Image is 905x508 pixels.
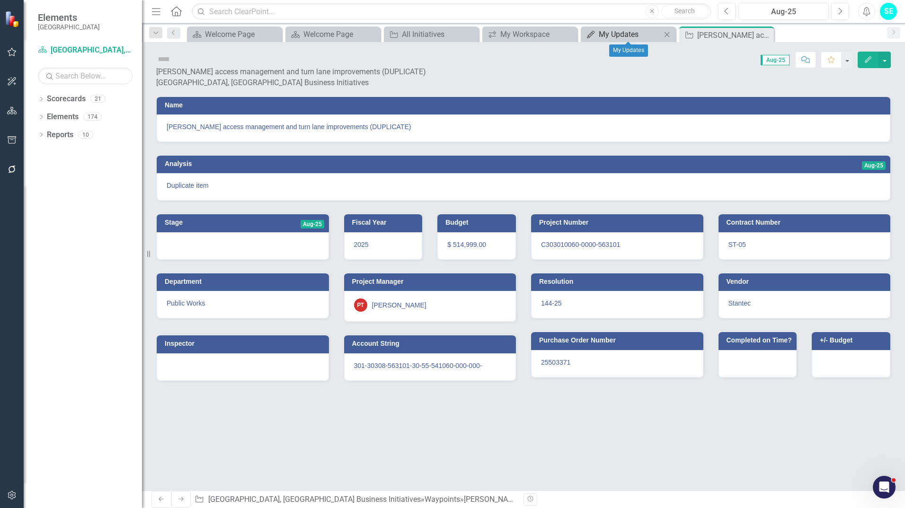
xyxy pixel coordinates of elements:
div: 174 [83,113,102,121]
span: Search [674,7,695,15]
a: Welcome Page [288,28,378,40]
span: Stantec [728,299,751,307]
div: [GEOGRAPHIC_DATA], [GEOGRAPHIC_DATA] Business Initiatives [156,78,426,88]
a: Waypoints [425,495,460,504]
span: Elements [38,12,100,23]
span: Aug-25 [862,161,886,170]
span: 2025 [354,241,369,248]
div: All Initiatives [402,28,476,40]
div: [PERSON_NAME] access management and turn lane improvements (DUPLICATE) [464,495,734,504]
div: [PERSON_NAME] access management and turn lane improvements (DUPLICATE) [156,67,426,78]
a: My Workspace [485,28,575,40]
h3: Name [165,102,886,109]
div: My Workspace [500,28,575,40]
a: Welcome Page [189,28,279,40]
input: Search Below... [38,68,133,84]
p: Duplicate item [167,181,880,190]
div: [PERSON_NAME] access management and turn lane improvements (DUPLICATE) [697,29,772,41]
button: SE [880,3,897,20]
a: All Initiatives [386,28,476,40]
div: Welcome Page [303,28,378,40]
h3: Inspector [165,340,324,347]
span: ST-05 [728,241,746,248]
a: Reports [47,130,73,140]
h3: Stage [165,219,234,226]
h3: Project Manager [352,278,512,285]
h3: Analysis [165,160,552,167]
h3: +/- Budget [820,337,886,344]
div: [PERSON_NAME] [372,300,426,310]
span: Public Works [167,299,205,307]
img: ClearPoint Strategy [5,11,21,27]
span: $ 514,999.00 [447,241,486,248]
div: Welcome Page [205,28,279,40]
div: PT [354,298,367,312]
a: My Updates [583,28,661,40]
span: C303010060-0000-563101 [541,241,620,248]
span: 301-30308-563101-30-55-541060-000-000- [354,362,482,369]
button: Aug-25 [738,3,829,20]
div: My Updates [609,44,648,57]
a: [GEOGRAPHIC_DATA], [GEOGRAPHIC_DATA] Business Initiatives [208,495,421,504]
div: » » [195,494,516,505]
div: Aug-25 [742,6,825,18]
h3: Resolution [539,278,699,285]
span: [PERSON_NAME] access management and turn lane improvements (DUPLICATE) [167,122,880,131]
h3: Budget [445,219,511,226]
div: 10 [78,131,93,139]
h3: Project Number [539,219,699,226]
iframe: Intercom live chat [873,476,896,499]
a: Elements [47,112,79,123]
div: 21 [90,95,106,103]
span: Aug-25 [301,220,324,228]
a: Scorecards [47,94,86,105]
h3: Contract Number [727,219,886,226]
input: Search ClearPoint... [192,3,711,20]
small: [GEOGRAPHIC_DATA] [38,23,100,31]
h3: Purchase Order Number [539,337,699,344]
h3: Fiscal Year [352,219,418,226]
span: Aug-25 [761,55,790,65]
h3: Department [165,278,324,285]
div: My Updates [599,28,661,40]
button: Search [661,5,709,18]
h3: Vendor [727,278,886,285]
img: Not Defined [156,52,171,67]
h3: Completed on Time? [727,337,792,344]
span: 25503371 [541,359,570,366]
span: 144-25 [541,299,562,307]
a: [GEOGRAPHIC_DATA], [GEOGRAPHIC_DATA] Business Initiatives [38,45,133,56]
h3: Account String [352,340,512,347]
